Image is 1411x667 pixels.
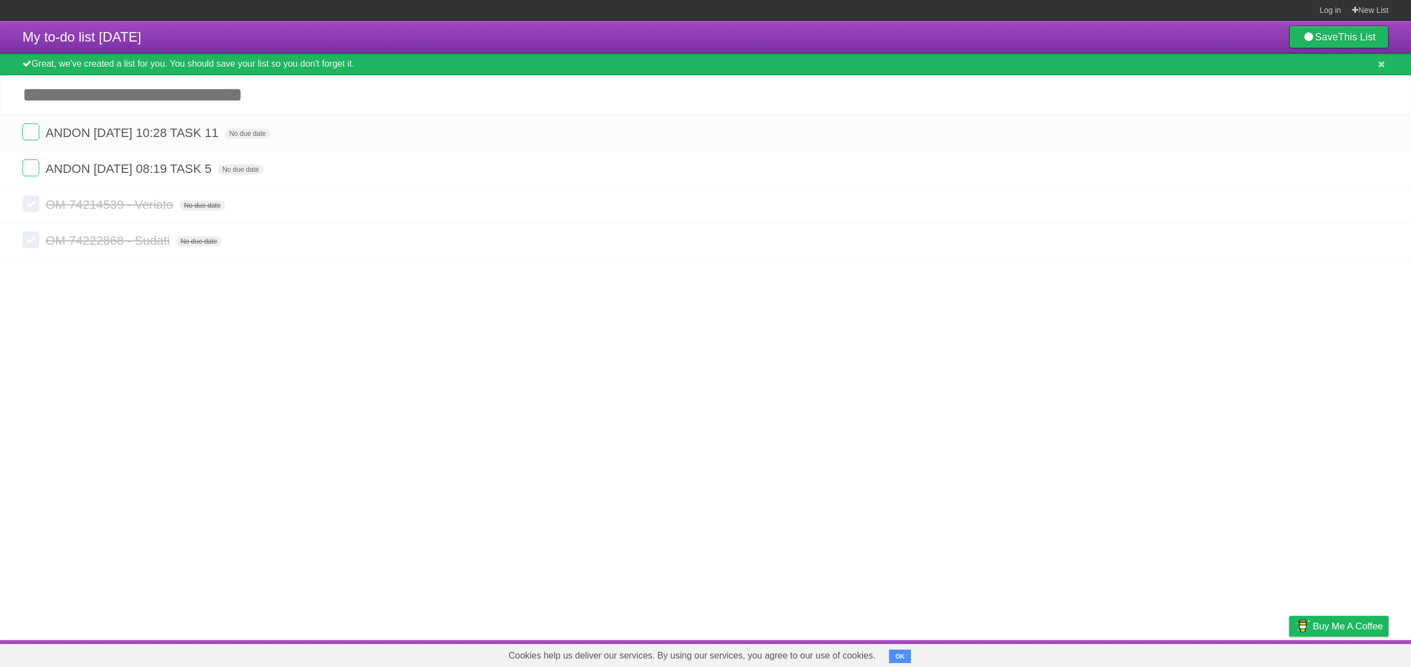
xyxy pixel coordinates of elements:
[497,645,887,667] span: Cookies help us deliver our services. By using our services, you agree to our use of cookies.
[225,129,270,139] span: No due date
[22,124,39,140] label: Done
[22,159,39,176] label: Done
[22,29,141,44] span: My to-do list [DATE]
[1177,643,1222,664] a: Developers
[45,162,214,176] span: ANDON [DATE] 08:19 TASK 5
[180,200,225,211] span: No due date
[1140,643,1163,664] a: About
[1275,643,1304,664] a: Privacy
[1289,26,1389,48] a: SaveThis List
[45,198,176,212] span: OM 74214539 - Veriato
[1289,616,1389,637] a: Buy me a coffee
[218,165,263,175] span: No due date
[45,234,172,248] span: OM 74222868 - Sudati
[889,650,911,663] button: OK
[45,126,221,140] span: ANDON [DATE] 10:28 TASK 11
[1318,643,1389,664] a: Suggest a feature
[1313,616,1383,636] span: Buy me a coffee
[1295,616,1310,636] img: Buy me a coffee
[22,195,39,212] label: Done
[176,236,222,246] span: No due date
[22,231,39,248] label: Done
[1236,643,1261,664] a: Terms
[1338,31,1376,43] b: This List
